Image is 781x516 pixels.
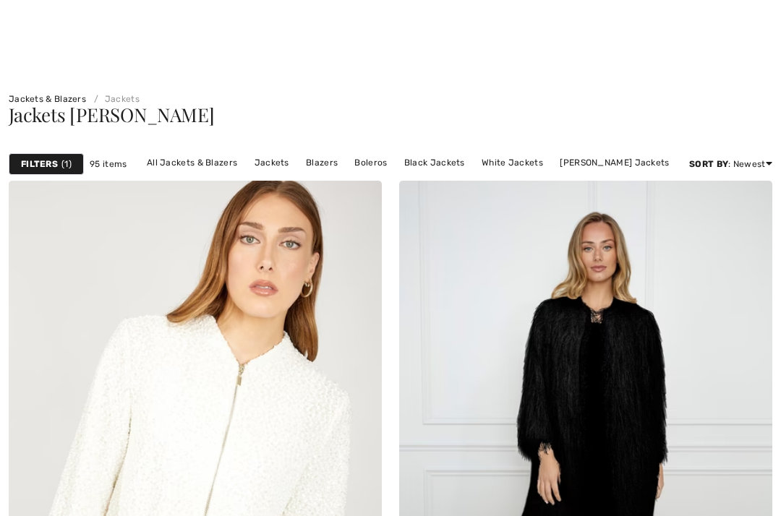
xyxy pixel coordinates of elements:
a: Blazers [299,153,345,172]
a: Jackets [247,153,296,172]
div: : Newest [689,158,772,171]
a: Jackets & Blazers [9,94,86,104]
a: Blue Jackets [417,172,488,191]
strong: Sort By [689,159,728,169]
a: Jackets [88,94,139,104]
a: Boleros [347,153,394,172]
span: Jackets [PERSON_NAME] [9,102,214,127]
a: [PERSON_NAME] Jackets [552,153,676,172]
a: White Jackets [474,153,550,172]
a: All Jackets & Blazers [140,153,244,172]
a: [PERSON_NAME] [328,172,415,191]
strong: Filters [21,158,58,171]
span: 1 [61,158,72,171]
span: 95 items [90,158,127,171]
a: Black Jackets [397,153,472,172]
